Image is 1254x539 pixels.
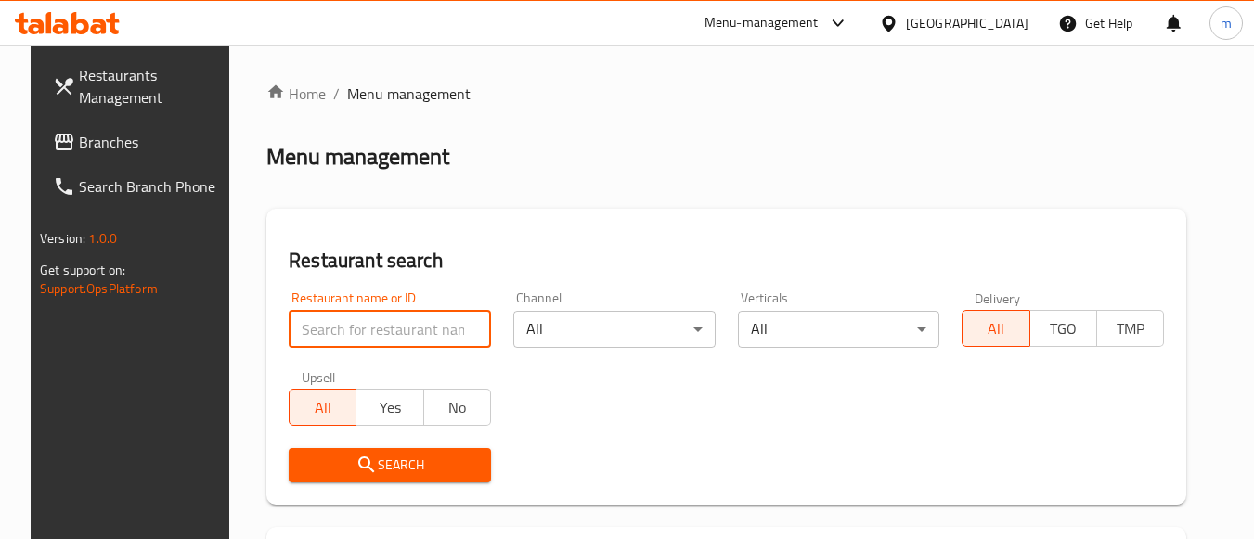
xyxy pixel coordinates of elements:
[347,83,471,105] span: Menu management
[364,394,416,421] span: Yes
[970,315,1022,342] span: All
[79,175,226,198] span: Search Branch Phone
[289,448,491,482] button: Search
[302,370,336,383] label: Upsell
[38,120,240,164] a: Branches
[906,13,1028,33] div: [GEOGRAPHIC_DATA]
[423,389,491,426] button: No
[356,389,423,426] button: Yes
[962,310,1029,347] button: All
[304,454,476,477] span: Search
[432,394,484,421] span: No
[1038,315,1090,342] span: TGO
[79,131,226,153] span: Branches
[513,311,716,348] div: All
[705,12,819,34] div: Menu-management
[1029,310,1097,347] button: TGO
[975,291,1021,304] label: Delivery
[40,276,158,301] a: Support.OpsPlatform
[40,258,125,282] span: Get support on:
[1105,315,1157,342] span: TMP
[738,311,940,348] div: All
[289,389,356,426] button: All
[333,83,340,105] li: /
[266,142,449,172] h2: Menu management
[88,226,117,250] span: 1.0.0
[38,164,240,209] a: Search Branch Phone
[266,83,1186,105] nav: breadcrumb
[297,394,349,421] span: All
[40,226,85,250] span: Version:
[289,311,491,348] input: Search for restaurant name or ID..
[1096,310,1164,347] button: TMP
[38,53,240,120] a: Restaurants Management
[289,247,1164,275] h2: Restaurant search
[266,83,326,105] a: Home
[79,64,226,109] span: Restaurants Management
[1221,13,1232,33] span: m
